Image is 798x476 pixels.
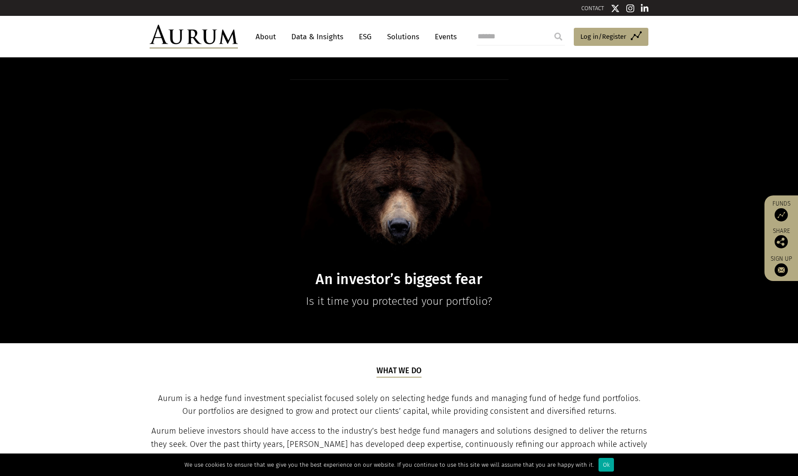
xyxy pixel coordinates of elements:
span: Log in/Register [580,31,626,42]
img: Aurum [150,25,238,49]
span: Aurum believe investors should have access to the industry’s best hedge fund managers and solutio... [151,426,647,462]
img: Twitter icon [611,4,620,13]
p: Is it time you protected your portfolio? [229,292,569,310]
a: Log in/Register [574,28,648,46]
a: Sign up [769,255,794,277]
a: CONTACT [581,5,604,11]
input: Submit [550,28,567,45]
img: Sign up to our newsletter [775,263,788,277]
a: Data & Insights [287,29,348,45]
a: Events [430,29,457,45]
a: Solutions [383,29,424,45]
span: Aurum is a hedge fund investment specialist focused solely on selecting hedge funds and managing ... [158,394,640,416]
img: Access Funds [775,208,788,221]
h1: An investor’s biggest fear [229,271,569,288]
a: About [251,29,280,45]
img: Instagram icon [626,4,634,13]
a: ESG [354,29,376,45]
img: Share this post [775,235,788,248]
h5: What we do [376,365,422,378]
img: Linkedin icon [641,4,649,13]
div: Share [769,228,794,248]
a: Funds [769,200,794,221]
div: Ok [598,458,614,472]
